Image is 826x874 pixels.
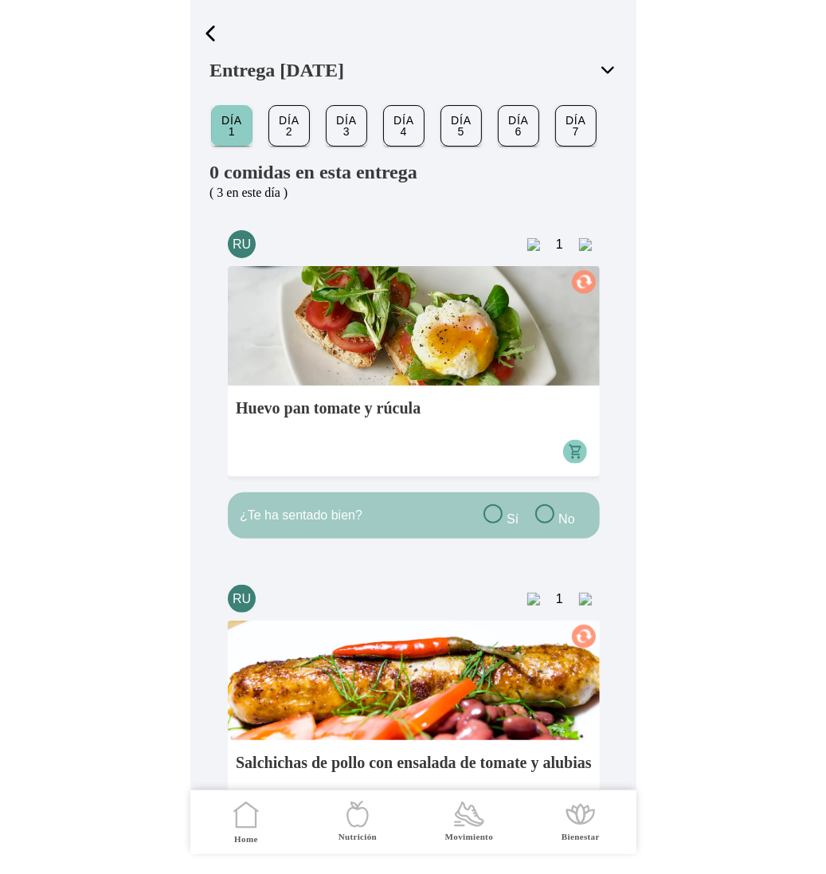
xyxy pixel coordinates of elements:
span: RU [227,230,255,258]
ion-button: Día 6 [498,105,539,147]
ion-button: Día 5 [440,105,482,147]
span: 1 [555,237,562,252]
ion-label: Bienestar [562,831,600,843]
ion-button: Día 4 [383,105,425,147]
h4: 0 comidas en esta entrega [209,163,617,182]
span: ¿Te ha sentado bien? [239,508,362,523]
img: order-283 [227,621,599,740]
h5: Huevo pan tomate y rúcula [235,398,420,464]
span: 1 [555,592,562,606]
span: Sí [506,512,518,526]
button: Entrega [DATE] [209,48,617,91]
ion-button: Día 3 [326,105,367,147]
ion-button: Día 7 [555,105,597,147]
img: order-577 [227,266,599,386]
h4: Entrega [DATE] [209,61,617,83]
h5: Salchichas de pollo con ensalada de tomate y alubias [235,753,591,818]
ion-label: Nutrición [338,831,376,843]
p: ( 3 en este día ) [209,186,617,200]
span: RU [227,585,255,613]
ion-label: Home [234,833,258,845]
ion-button: Día 2 [268,105,310,147]
span: No [558,512,574,526]
ion-button: Día 1 [211,105,252,147]
img: sum.svg [578,593,591,606]
img: diff.svg [527,238,539,251]
img: sum.svg [578,238,591,251]
ion-label: Movimiento [444,831,492,843]
img: diff.svg [527,593,539,606]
